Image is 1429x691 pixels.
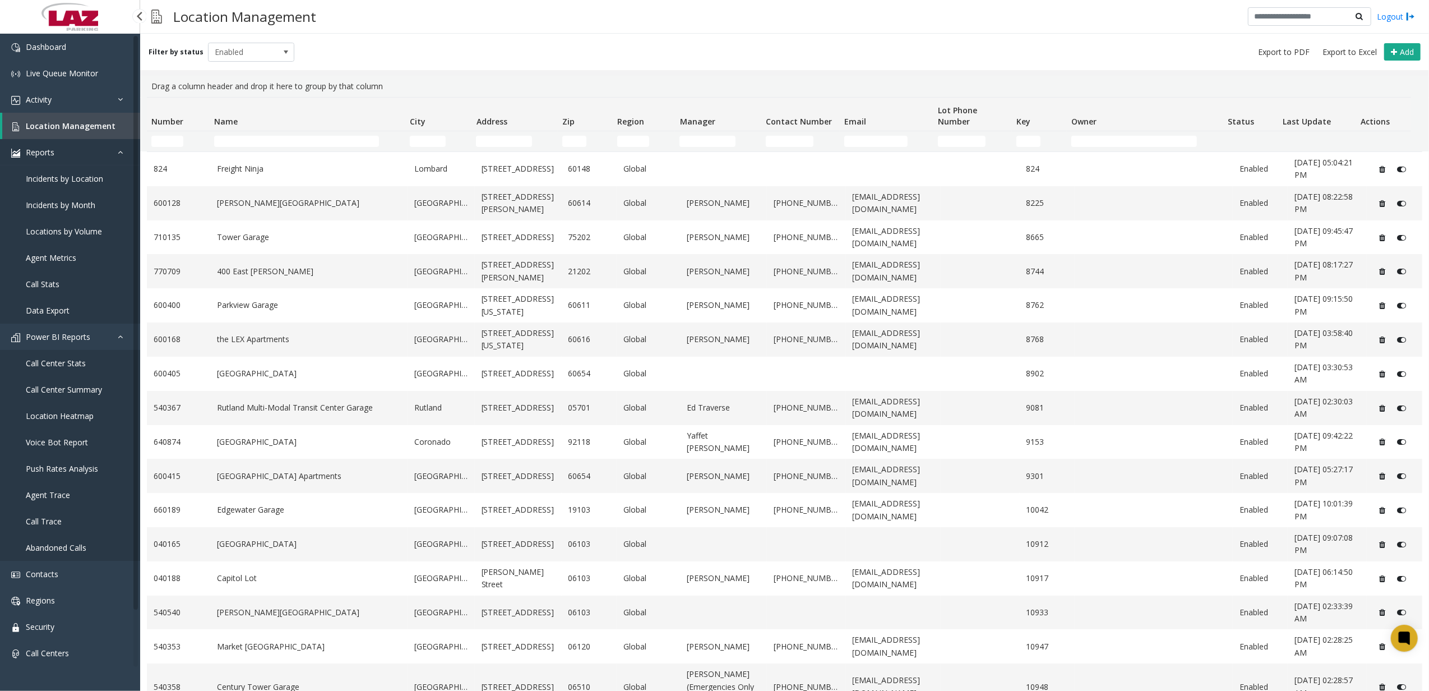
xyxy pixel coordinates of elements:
img: 'icon' [11,649,20,658]
a: 19103 [568,504,611,516]
a: [STREET_ADDRESS][PERSON_NAME] [482,191,555,216]
span: Call Center Summary [26,384,102,395]
a: Enabled [1240,470,1282,482]
a: [DATE] 08:22:58 PM [1294,191,1360,216]
a: Global [623,299,673,311]
a: 710135 [154,231,204,243]
span: Reports [26,147,54,158]
a: 60148 [568,163,611,175]
button: Delete [1373,331,1391,349]
input: Email Filter [844,136,908,147]
span: Contacts [26,569,58,579]
span: Lot Phone Number [938,105,978,127]
a: Freight Ninja [217,163,401,175]
a: [DATE] 08:17:27 PM [1294,259,1360,284]
label: Filter by status [149,47,204,57]
a: 21202 [568,265,611,278]
span: Export to PDF [1258,47,1310,58]
a: Global [623,470,673,482]
a: [PHONE_NUMBER] [774,231,839,243]
button: Disable [1391,160,1412,178]
a: [STREET_ADDRESS] [482,402,555,414]
a: [GEOGRAPHIC_DATA] [414,231,468,243]
a: Tower Garage [217,231,401,243]
span: Agent Trace [26,490,70,500]
span: Abandoned Calls [26,542,86,553]
a: Enabled [1240,606,1282,619]
a: [PHONE_NUMBER] [774,197,839,209]
button: Delete [1373,604,1391,621]
a: Enabled [1240,504,1282,516]
a: [EMAIL_ADDRESS][DOMAIN_NAME] [853,327,934,352]
span: Enabled [209,43,277,61]
span: Name [214,116,238,127]
span: Live Queue Monitor [26,68,98,79]
a: [STREET_ADDRESS] [482,470,555,482]
a: [DATE] 09:42:22 PM [1294,430,1360,455]
a: 9153 [1026,436,1069,448]
button: Add [1384,43,1421,61]
input: Lot Phone Number Filter [938,136,986,147]
a: [GEOGRAPHIC_DATA] [217,538,401,550]
a: Lombard [414,163,468,175]
a: [PERSON_NAME] [687,572,760,584]
a: Enabled [1240,367,1282,380]
a: 10947 [1026,641,1069,653]
a: Rutland Multi-Modal Transit Center Garage [217,402,401,414]
a: 60654 [568,470,611,482]
a: Market [GEOGRAPHIC_DATA] [217,641,401,653]
th: Actions [1356,98,1411,131]
span: City [410,116,426,127]
a: Global [623,504,673,516]
span: Call Centers [26,648,69,658]
a: [DATE] 09:15:50 PM [1294,293,1360,318]
a: [STREET_ADDRESS][US_STATE] [482,293,555,318]
button: Disable [1391,365,1412,383]
a: [STREET_ADDRESS] [482,367,555,380]
img: 'icon' [11,570,20,579]
a: [PHONE_NUMBER] [774,402,839,414]
button: Export to PDF [1254,44,1314,60]
button: Disable [1391,297,1412,315]
div: Drag a column header and drop it here to group by that column [147,76,1422,97]
a: [GEOGRAPHIC_DATA] [414,197,468,209]
a: [PHONE_NUMBER] [774,333,839,345]
a: 660189 [154,504,204,516]
a: [STREET_ADDRESS] [482,538,555,550]
img: 'icon' [11,333,20,342]
a: Parkview Garage [217,299,401,311]
input: Key Filter [1016,136,1040,147]
a: 10933 [1026,606,1069,619]
a: 770709 [154,265,204,278]
a: 06103 [568,606,611,619]
a: Global [623,197,673,209]
a: 60614 [568,197,611,209]
button: Delete [1373,501,1391,519]
a: 8902 [1026,367,1069,380]
a: [PHONE_NUMBER] [774,470,839,482]
input: City Filter [410,136,446,147]
img: pageIcon [151,3,162,30]
a: 60616 [568,333,611,345]
a: Enabled [1240,641,1282,653]
a: [PERSON_NAME][GEOGRAPHIC_DATA] [217,606,401,619]
a: [GEOGRAPHIC_DATA] [414,606,468,619]
span: Voice Bot Report [26,437,88,448]
button: Delete [1373,228,1391,246]
a: 824 [1026,163,1069,175]
th: Status [1223,98,1278,131]
input: Address Filter [476,136,531,147]
a: [DATE] 10:01:39 PM [1294,497,1360,523]
span: Add [1400,47,1414,57]
button: Delete [1373,638,1391,656]
input: Manager Filter [679,136,735,147]
span: [DATE] 09:45:47 PM [1294,225,1353,248]
a: [GEOGRAPHIC_DATA] [414,641,468,653]
span: Dashboard [26,42,66,52]
button: Disable [1391,638,1412,656]
a: 10042 [1026,504,1069,516]
a: [GEOGRAPHIC_DATA] [217,367,401,380]
a: Enabled [1240,402,1282,414]
span: [DATE] 05:04:21 PM [1294,157,1353,180]
a: Rutland [414,402,468,414]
